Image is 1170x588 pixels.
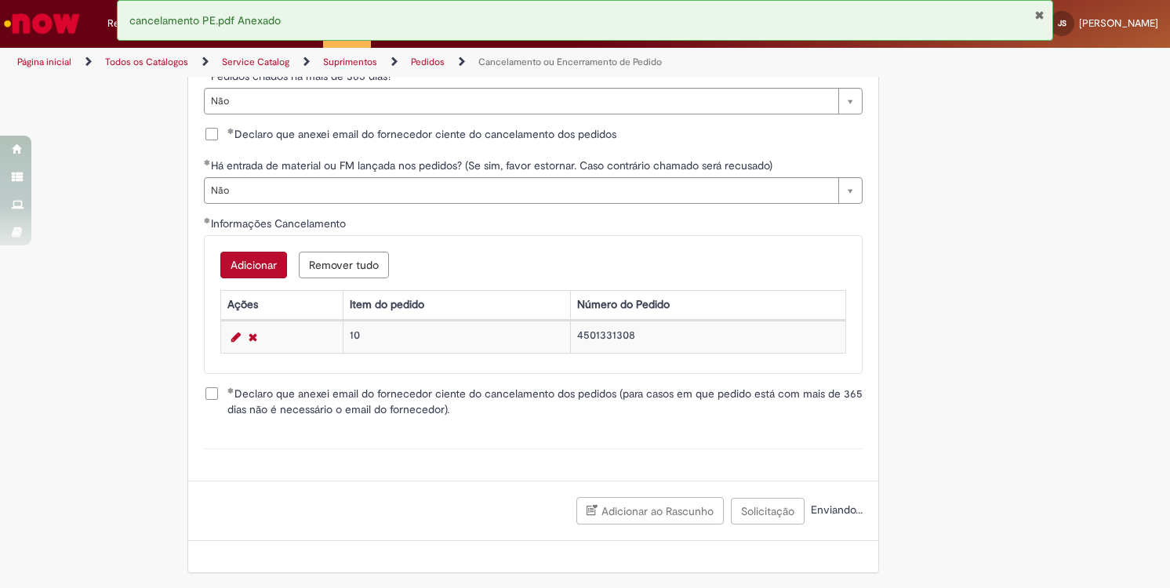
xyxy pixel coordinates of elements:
span: Obrigatório Preenchido [204,217,211,223]
th: Número do Pedido [571,291,846,320]
img: ServiceNow [2,8,82,39]
span: Obrigatório Preenchido [227,128,234,134]
a: Suprimentos [323,56,377,68]
a: Todos os Catálogos [105,56,188,68]
button: Add a row for Informações Cancelamento [220,252,287,278]
span: Obrigatório Preenchido [227,387,234,394]
a: Remover linha 1 [245,328,261,347]
span: Há entrada de material ou FM lançada nos pedidos? (Se sim, favor estornar. Caso contrário chamado... [211,158,776,172]
th: Item do pedido [343,291,571,320]
button: Fechar Notificação [1034,9,1045,21]
a: Pedidos [411,56,445,68]
span: Requisições [107,16,162,31]
span: Obrigatório Preenchido [204,159,211,165]
span: Enviando... [808,503,863,517]
span: [PERSON_NAME] [1079,16,1158,30]
td: 4501331308 [571,321,846,354]
a: Service Catalog [222,56,289,68]
span: Declaro que anexei email do fornecedor ciente do cancelamento dos pedidos (para casos em que pedi... [227,386,863,417]
a: Cancelamento ou Encerramento de Pedido [478,56,662,68]
th: Ações [220,291,343,320]
span: Informações Cancelamento [211,216,349,230]
a: Página inicial [17,56,71,68]
ul: Trilhas de página [12,48,768,77]
span: Não [211,89,830,114]
span: cancelamento PE.pdf Anexado [129,13,281,27]
span: Não [211,178,830,203]
button: Remove all rows for Informações Cancelamento [299,252,389,278]
span: Declaro que anexei email do fornecedor ciente do cancelamento dos pedidos [227,126,616,142]
td: 10 [343,321,571,354]
span: Pedidos criados há mais de 365 dias? [211,69,395,83]
a: Editar Linha 1 [227,328,245,347]
span: JS [1058,18,1066,28]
